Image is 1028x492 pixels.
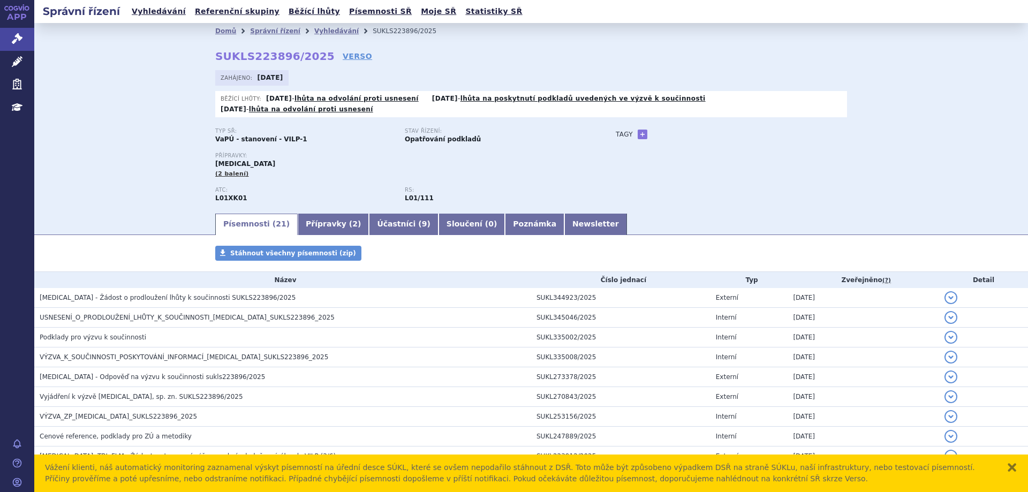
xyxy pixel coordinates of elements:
[215,246,361,261] a: Stáhnout všechny písemnosti (zip)
[230,249,356,257] span: Stáhnout všechny písemnosti (zip)
[215,27,236,35] a: Domů
[616,128,633,141] h3: Tagy
[716,314,737,321] span: Interní
[531,272,710,288] th: Číslo jednací
[462,4,525,19] a: Statistiky SŘ
[788,288,939,308] td: [DATE]
[40,334,146,341] span: Podklady pro výzvu k součinnosti
[249,105,373,113] a: lhůta na odvolání proti usnesení
[40,413,197,420] span: VÝZVA_ZP_LYNPARZA_SUKLS223896_2025
[215,214,298,235] a: Písemnosti (21)
[882,277,891,284] abbr: (?)
[788,387,939,406] td: [DATE]
[215,128,394,134] p: Typ SŘ:
[40,353,328,361] span: VÝZVA_K_SOUČINNOSTI_POSKYTOVÁNÍ_INFORMACÍ_LYNPARZA_SUKLS223896_2025
[432,95,458,102] strong: [DATE]
[276,219,286,228] span: 21
[258,74,283,81] strong: [DATE]
[405,128,584,134] p: Stav řízení:
[40,433,192,440] span: Cenové reference, podklady pro ZÚ a metodiky
[944,351,957,364] button: detail
[314,27,359,35] a: Vyhledávání
[944,450,957,463] button: detail
[221,73,254,82] span: Zahájeno:
[405,187,584,193] p: RS:
[488,219,494,228] span: 0
[215,50,335,63] strong: SUKLS223896/2025
[346,4,415,19] a: Písemnosti SŘ
[944,331,957,344] button: detail
[788,327,939,347] td: [DATE]
[460,95,706,102] a: lhůta na poskytnutí podkladů uvedených ve výzvě k součinnosti
[215,187,394,193] p: ATC:
[40,393,243,400] span: Vyjádření k výzvě LYNPARZA, sp. zn. SUKLS223896/2025
[250,27,300,35] a: Správní řízení
[418,4,459,19] a: Moje SŘ
[215,160,275,168] span: [MEDICAL_DATA]
[34,4,128,19] h2: Správní řízení
[531,347,710,367] td: SUKL335008/2025
[564,214,627,235] a: Newsletter
[531,387,710,406] td: SUKL270843/2025
[788,307,939,327] td: [DATE]
[285,4,343,19] a: Běžící lhůty
[716,452,738,460] span: Externí
[531,307,710,327] td: SUKL345046/2025
[638,130,647,139] a: +
[944,430,957,443] button: detail
[788,426,939,446] td: [DATE]
[128,4,189,19] a: Vyhledávání
[1007,462,1017,473] button: zavřít
[939,272,1028,288] th: Detail
[221,94,263,103] span: Běžící lhůty:
[788,272,939,288] th: Zveřejněno
[45,462,996,485] div: Vážení klienti, náš automatický monitoring zaznamenal výskyt písemností na úřední desce SÚKL, kte...
[716,294,738,301] span: Externí
[369,214,438,235] a: Účastníci (9)
[944,370,957,383] button: detail
[215,194,247,202] strong: OLAPARIB
[788,347,939,367] td: [DATE]
[405,135,481,143] strong: Opatřování podkladů
[944,390,957,403] button: detail
[40,373,265,381] span: LYNPARZA - Odpověď na výzvu k součinnosti sukls223896/2025
[710,272,788,288] th: Typ
[531,288,710,308] td: SUKL344923/2025
[40,314,335,321] span: USNESENÍ_O_PRODLOUŽENÍ_LHŮTY_K_SOUČINNOSTI_LYNPARZA_SUKLS223896_2025
[716,393,738,400] span: Externí
[432,94,706,103] p: -
[716,334,737,341] span: Interní
[716,373,738,381] span: Externí
[192,4,283,19] a: Referenční skupiny
[531,406,710,426] td: SUKL253156/2025
[505,214,564,235] a: Poznámka
[215,170,249,177] span: (2 balení)
[944,291,957,304] button: detail
[788,446,939,466] td: [DATE]
[221,105,246,113] strong: [DATE]
[422,219,427,228] span: 9
[298,214,369,235] a: Přípravky (2)
[266,94,419,103] p: -
[716,413,737,420] span: Interní
[373,23,450,39] li: SUKLS223896/2025
[944,410,957,423] button: detail
[215,153,594,159] p: Přípravky:
[294,95,419,102] a: lhůta na odvolání proti usnesení
[266,95,292,102] strong: [DATE]
[439,214,505,235] a: Sloučení (0)
[40,452,336,460] span: LYNPARZA, TBL FLM - Žádost o stanovení výše a podmínek dočasné úhrady VILP (3/6)
[716,353,737,361] span: Interní
[531,327,710,347] td: SUKL335002/2025
[531,367,710,387] td: SUKL273378/2025
[221,105,373,113] p: -
[343,51,372,62] a: VERSO
[352,219,358,228] span: 2
[788,367,939,387] td: [DATE]
[716,433,737,440] span: Interní
[40,294,296,301] span: LYNPARZA - Žádost o prodloužení lhůty k součinnosti SUKLS223896/2025
[944,311,957,324] button: detail
[531,426,710,446] td: SUKL247889/2025
[405,194,434,202] strong: olaparib tbl.
[788,406,939,426] td: [DATE]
